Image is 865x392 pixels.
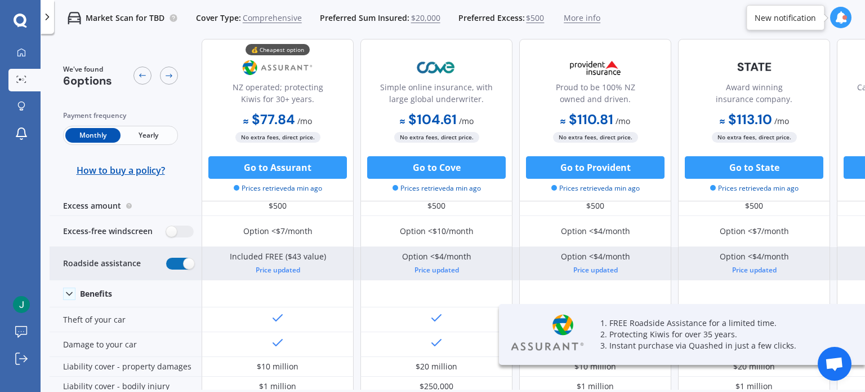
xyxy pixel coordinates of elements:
[86,12,164,24] p: Market Scan for TBD
[13,296,30,313] img: ACg8ocIGvAgBRM-Cb4xg0FsH5xEFtIyEMpuWdWM2vaNvjQJC8bllKA=s96-c
[235,132,320,143] span: No extra fees, direct price.
[712,132,797,143] span: No extra fees, direct price.
[551,183,640,193] span: Prices retrieved a min ago
[393,183,481,193] span: Prices retrieved a min ago
[755,12,816,23] div: New notification
[508,313,587,353] img: Assurant.webp
[360,196,512,216] div: $500
[561,265,630,276] div: Price updated
[577,381,614,392] div: $1 million
[561,226,630,237] div: Option <$4/month
[50,196,202,216] div: Excess amount
[416,361,457,372] div: $20 million
[720,265,789,276] div: Price updated
[50,357,202,377] div: Liability cover - property damages
[50,247,202,280] div: Roadside assistance
[720,226,789,237] div: Option <$7/month
[230,251,326,276] div: Included FREE ($43 value)
[394,132,479,143] span: No extra fees, direct price.
[420,381,453,392] div: $250,000
[68,11,81,25] img: car.f15378c7a67c060ca3f3.svg
[50,307,202,332] div: Theft of your car
[230,265,326,276] div: Price updated
[234,183,322,193] span: Prices retrieved a min ago
[297,116,312,126] span: / mo
[529,81,662,109] div: Proud to be 100% NZ owned and driven.
[202,196,354,216] div: $500
[196,12,241,24] span: Cover Type:
[735,381,773,392] div: $1 million
[208,156,347,179] button: Go to Assurant
[733,361,775,372] div: $20 million
[243,226,313,237] div: Option <$7/month
[616,116,630,126] span: / mo
[459,116,474,126] span: / mo
[519,196,671,216] div: $500
[246,44,310,55] div: 💰 Cheapest option
[560,111,613,128] b: $110.81
[411,12,440,24] span: $20,000
[370,81,503,109] div: Simple online insurance, with large global underwriter.
[211,81,344,109] div: NZ operated; protecting Kiwis for 30+ years.
[121,128,176,143] span: Yearly
[77,165,165,176] span: How to buy a policy?
[526,156,665,179] button: Go to Provident
[553,132,638,143] span: No extra fees, direct price.
[402,265,471,276] div: Price updated
[600,329,837,340] p: 2. Protecting Kiwis for over 35 years.
[320,12,409,24] span: Preferred Sum Insured:
[240,54,315,82] img: Assurant.png
[259,381,296,392] div: $1 million
[399,54,474,82] img: Cove.webp
[63,64,112,74] span: We've found
[600,318,837,329] p: 1. FREE Roadside Assistance for a limited time.
[65,128,121,143] span: Monthly
[400,111,457,128] b: $104.61
[63,73,112,88] span: 6 options
[367,156,506,179] button: Go to Cove
[558,54,632,82] img: Provident.png
[50,332,202,357] div: Damage to your car
[688,81,821,109] div: Award winning insurance company.
[685,156,823,179] button: Go to State
[257,361,298,372] div: $10 million
[720,251,789,276] div: Option <$4/month
[402,251,471,276] div: Option <$4/month
[80,289,112,299] div: Benefits
[574,361,616,372] div: $10 million
[717,54,791,80] img: State-text-1.webp
[600,340,837,351] p: 3. Instant purchase via Quashed in just a few clicks.
[710,183,799,193] span: Prices retrieved a min ago
[564,12,600,24] span: More info
[63,110,178,121] div: Payment frequency
[458,12,525,24] span: Preferred Excess:
[818,347,851,381] div: Open chat
[400,226,474,237] div: Option <$10/month
[50,216,202,247] div: Excess-free windscreen
[678,196,830,216] div: $500
[243,111,295,128] b: $77.84
[720,111,772,128] b: $113.10
[243,12,302,24] span: Comprehensive
[561,251,630,276] div: Option <$4/month
[774,116,789,126] span: / mo
[526,12,544,24] span: $500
